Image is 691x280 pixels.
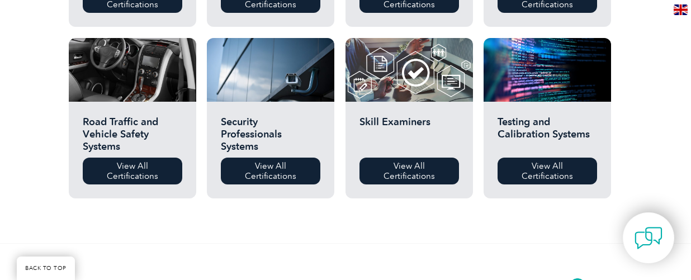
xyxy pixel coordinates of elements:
a: View All Certifications [498,158,597,184]
a: View All Certifications [83,158,182,184]
a: BACK TO TOP [17,257,75,280]
h2: Security Professionals Systems [221,116,320,149]
h2: Skill Examiners [359,116,459,149]
img: en [674,4,688,15]
img: contact-chat.png [635,224,662,252]
a: View All Certifications [359,158,459,184]
h2: Testing and Calibration Systems [498,116,597,149]
h2: Road Traffic and Vehicle Safety Systems [83,116,182,149]
a: View All Certifications [221,158,320,184]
